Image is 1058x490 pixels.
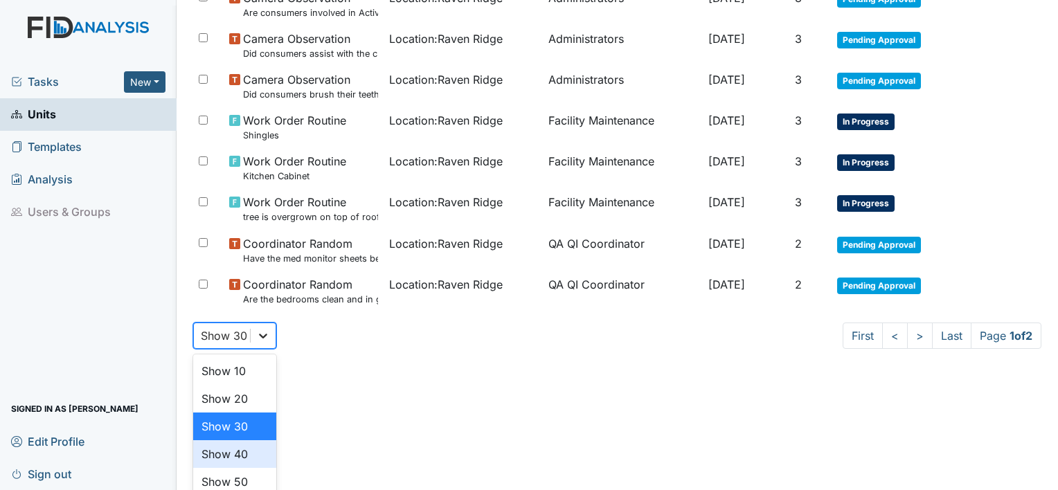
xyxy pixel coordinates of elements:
[389,112,503,129] span: Location : Raven Ridge
[795,237,802,251] span: 2
[708,73,745,87] span: [DATE]
[543,230,703,271] td: QA QI Coordinator
[243,71,378,101] span: Camera Observation Did consumers brush their teeth after the meal?
[124,71,165,93] button: New
[243,153,346,183] span: Work Order Routine Kitchen Cabinet
[543,25,703,66] td: Administrators
[11,73,124,90] a: Tasks
[389,30,503,47] span: Location : Raven Ridge
[543,271,703,311] td: QA QI Coordinator
[837,278,921,294] span: Pending Approval
[243,210,378,224] small: tree is overgrown on top of roof
[389,153,503,170] span: Location : Raven Ridge
[907,323,933,349] a: >
[243,252,378,265] small: Have the med monitor sheets been filled out?
[389,71,503,88] span: Location : Raven Ridge
[837,32,921,48] span: Pending Approval
[795,195,802,209] span: 3
[243,112,346,142] span: Work Order Routine Shingles
[932,323,971,349] a: Last
[837,195,895,212] span: In Progress
[243,170,346,183] small: Kitchen Cabinet
[708,278,745,291] span: [DATE]
[11,430,84,452] span: Edit Profile
[543,66,703,107] td: Administrators
[708,195,745,209] span: [DATE]
[389,194,503,210] span: Location : Raven Ridge
[708,154,745,168] span: [DATE]
[1010,329,1032,343] strong: 1 of 2
[837,73,921,89] span: Pending Approval
[708,32,745,46] span: [DATE]
[201,327,247,344] div: Show 30
[543,147,703,188] td: Facility Maintenance
[193,412,276,440] div: Show 30
[193,357,276,385] div: Show 10
[795,73,802,87] span: 3
[971,323,1041,349] span: Page
[243,129,346,142] small: Shingles
[837,114,895,130] span: In Progress
[11,104,56,125] span: Units
[243,6,378,19] small: Are consumers involved in Active Treatment?
[243,30,378,60] span: Camera Observation Did consumers assist with the clean up?
[543,107,703,147] td: Facility Maintenance
[837,154,895,171] span: In Progress
[11,169,73,190] span: Analysis
[795,114,802,127] span: 3
[795,154,802,168] span: 3
[243,47,378,60] small: Did consumers assist with the clean up?
[708,237,745,251] span: [DATE]
[11,398,138,419] span: Signed in as [PERSON_NAME]
[708,114,745,127] span: [DATE]
[11,136,82,158] span: Templates
[837,237,921,253] span: Pending Approval
[193,385,276,412] div: Show 20
[243,235,378,265] span: Coordinator Random Have the med monitor sheets been filled out?
[882,323,908,349] a: <
[193,440,276,468] div: Show 40
[795,32,802,46] span: 3
[243,88,378,101] small: Did consumers brush their teeth after the meal?
[843,323,883,349] a: First
[795,278,802,291] span: 2
[243,293,378,306] small: Are the bedrooms clean and in good repair?
[243,194,378,224] span: Work Order Routine tree is overgrown on top of roof
[843,323,1041,349] nav: task-pagination
[243,276,378,306] span: Coordinator Random Are the bedrooms clean and in good repair?
[11,463,71,484] span: Sign out
[543,188,703,229] td: Facility Maintenance
[389,235,503,252] span: Location : Raven Ridge
[389,276,503,293] span: Location : Raven Ridge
